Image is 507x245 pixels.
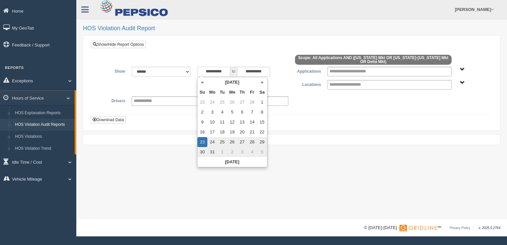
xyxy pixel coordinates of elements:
[237,117,247,127] td: 13
[227,107,237,117] td: 5
[197,137,207,147] td: 23
[227,147,237,157] td: 2
[257,87,267,97] th: Sa
[479,226,500,230] span: v. 2025.5.2764
[207,107,217,117] td: 3
[96,67,128,75] label: Show
[207,77,257,87] th: [DATE]
[207,127,217,137] td: 17
[364,224,500,231] div: © [DATE]-[DATE] - ™
[237,107,247,117] td: 6
[257,97,267,107] td: 1
[247,97,257,107] td: 28
[83,25,500,32] h2: HOS Violation Audit Report
[237,87,247,97] th: Th
[207,137,217,147] td: 24
[217,147,227,157] td: 1
[237,97,247,107] td: 27
[207,147,217,157] td: 31
[12,131,75,143] a: HOS Violations
[197,147,207,157] td: 30
[257,137,267,147] td: 29
[399,225,437,231] img: Gridline
[227,137,237,147] td: 26
[197,117,207,127] td: 9
[257,107,267,117] td: 8
[12,119,75,131] a: HOS Violation Audit Reports
[12,107,75,119] a: HOS Explanation Reports
[230,67,237,77] span: to
[91,116,126,123] button: Download Data
[197,157,267,167] th: [DATE]
[247,137,257,147] td: 28
[237,147,247,157] td: 3
[207,87,217,97] th: Mo
[217,127,227,137] td: 18
[295,55,452,65] span: Scope: All Applications AND ([US_STATE] Mkt OR [US_STATE]-[US_STATE] Mkt OR Delta Mkt)
[96,96,128,104] label: Drivers
[237,127,247,137] td: 20
[257,77,267,87] th: »
[257,147,267,157] td: 5
[227,97,237,107] td: 26
[197,127,207,137] td: 16
[247,87,257,97] th: Fr
[217,117,227,127] td: 11
[217,87,227,97] th: Tu
[227,87,237,97] th: We
[257,127,267,137] td: 22
[91,41,146,48] a: Show/Hide Report Options
[217,137,227,147] td: 25
[207,117,217,127] td: 10
[227,117,237,127] td: 12
[217,107,227,117] td: 4
[237,137,247,147] td: 27
[292,67,324,75] label: Applications
[217,97,227,107] td: 25
[197,77,207,87] th: «
[247,147,257,157] td: 4
[197,107,207,117] td: 2
[247,107,257,117] td: 7
[247,127,257,137] td: 21
[450,226,470,230] a: Privacy Policy
[257,117,267,127] td: 15
[247,117,257,127] td: 14
[227,127,237,137] td: 19
[12,143,75,155] a: HOS Violation Trend
[197,87,207,97] th: Su
[292,80,324,88] label: Locations
[197,97,207,107] td: 23
[207,97,217,107] td: 24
